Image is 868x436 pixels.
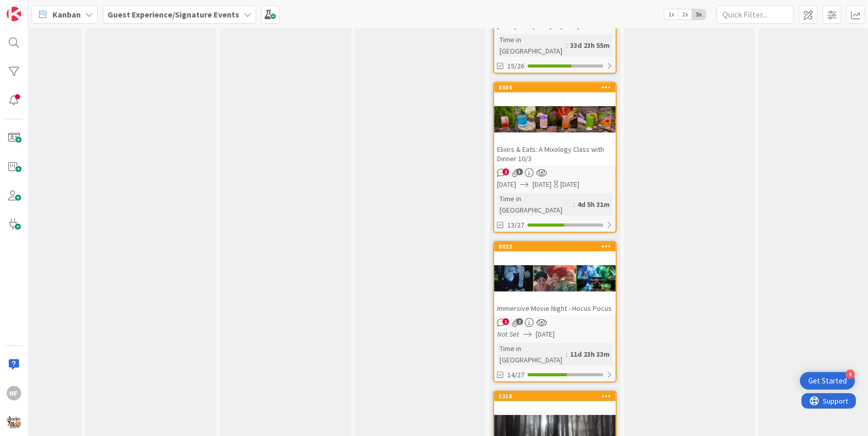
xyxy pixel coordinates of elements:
div: HF [7,386,21,400]
div: 4d 5h 31m [575,199,613,210]
span: 3 [517,168,523,175]
div: 8086 [494,83,616,92]
a: 8086Elixirs & Eats: A Mixology Class with Dinner 10/3[DATE][DATE][DATE]Time in [GEOGRAPHIC_DATA]:... [493,82,617,233]
img: avatar [7,415,21,429]
img: Visit kanbanzone.com [7,7,21,21]
span: 2 [503,168,509,175]
span: 14/27 [508,370,525,380]
div: Time in [GEOGRAPHIC_DATA] [498,34,566,57]
div: Elixirs & Eats: A Mixology Class with Dinner 10/3 [494,143,616,165]
span: Kanban [52,8,81,21]
div: 8022 [494,242,616,251]
div: 5318 [494,392,616,401]
span: : [566,348,568,360]
div: 8086Elixirs & Eats: A Mixology Class with Dinner 10/3 [494,83,616,165]
span: 3x [692,9,706,20]
div: Open Get Started checklist, remaining modules: 4 [800,372,855,390]
span: : [566,40,568,51]
div: 33d 23h 55m [568,40,613,51]
a: 8022Immersive Movie Night - Hocus PocusNot Set[DATE]Time in [GEOGRAPHIC_DATA]:11d 23h 33m14/27 [493,241,617,382]
span: Support [22,2,47,14]
span: 2 [517,318,523,325]
span: [DATE] [536,329,555,340]
div: 5318 [499,393,616,400]
div: [DATE] [561,179,580,190]
input: Quick Filter... [717,5,794,24]
span: 13/27 [508,220,525,231]
span: 1 [503,318,509,325]
div: 8022Immersive Movie Night - Hocus Pocus [494,242,616,315]
div: 8022 [499,243,616,250]
span: [DATE] [533,179,552,190]
i: Not Set [498,329,520,339]
div: Time in [GEOGRAPHIC_DATA] [498,343,566,365]
div: 8086 [499,84,616,91]
span: 15/26 [508,61,525,72]
span: [DATE] [498,179,517,190]
span: : [574,199,575,210]
b: Guest Experience/Signature Events [108,9,239,20]
span: 1x [664,9,678,20]
div: Get Started [808,376,847,386]
div: Time in [GEOGRAPHIC_DATA] [498,193,574,216]
div: 4 [846,370,855,379]
span: 2x [678,9,692,20]
div: Immersive Movie Night - Hocus Pocus [494,302,616,315]
div: 11d 23h 33m [568,348,613,360]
